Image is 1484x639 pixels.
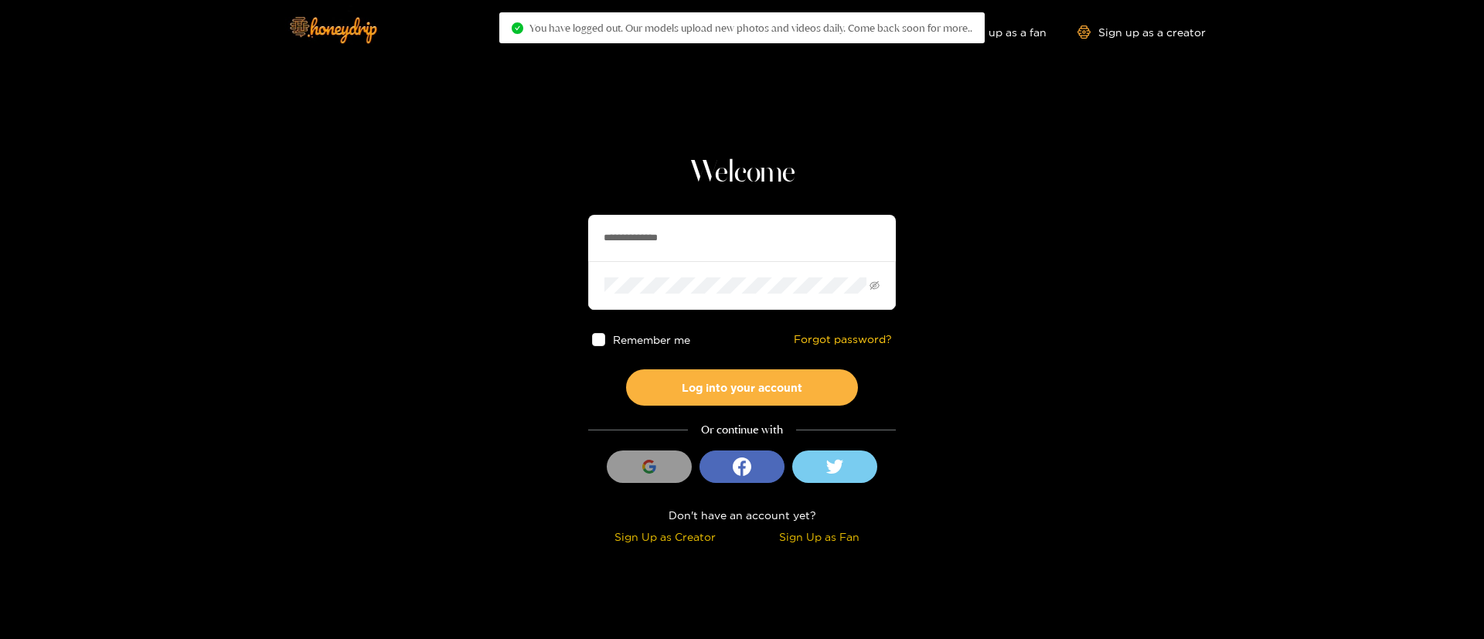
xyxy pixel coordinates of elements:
a: Sign up as a fan [941,25,1047,39]
span: Remember me [613,334,690,345]
button: Log into your account [626,369,858,406]
h1: Welcome [588,155,896,192]
div: Or continue with [588,421,896,439]
div: Don't have an account yet? [588,506,896,524]
div: Sign Up as Creator [592,528,738,546]
a: Sign up as a creator [1077,25,1206,39]
span: eye-invisible [870,280,880,291]
div: Sign Up as Fan [746,528,892,546]
a: Forgot password? [794,333,892,346]
span: You have logged out. Our models upload new photos and videos daily. Come back soon for more.. [529,22,972,34]
span: check-circle [512,22,523,34]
